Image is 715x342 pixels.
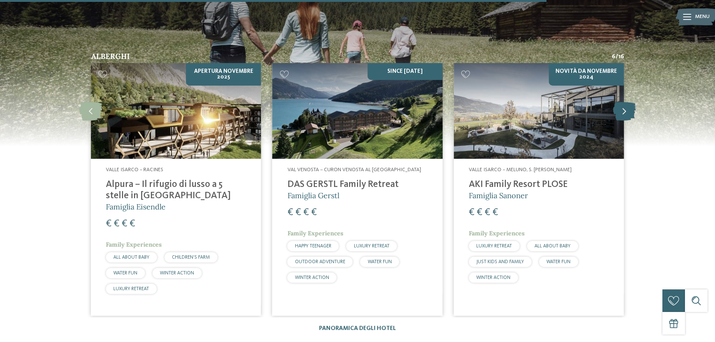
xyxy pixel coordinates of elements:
[113,271,137,276] span: WATER FUN
[476,244,512,249] span: LUXURY RETREAT
[311,208,317,217] span: €
[122,219,127,229] span: €
[272,63,443,316] a: Hotel per neonati in Alto Adige per una vacanza di relax SINCE [DATE] Val Venosta – Curon Venosta...
[477,208,482,217] span: €
[295,259,345,264] span: OUTDOOR ADVENTURE
[319,325,396,331] a: Panoramica degli hotel
[469,167,572,172] span: Valle Isarco – Meluno, S. [PERSON_NAME]
[612,53,616,61] span: 6
[295,208,301,217] span: €
[295,275,329,280] span: WINTER ACTION
[469,208,474,217] span: €
[91,51,130,61] span: Alberghi
[106,241,162,248] span: Family Experiences
[113,286,149,291] span: LUXURY RETREAT
[618,53,624,61] span: 16
[106,202,166,211] span: Famiglia Eisendle
[454,63,624,159] img: Hotel per neonati in Alto Adige per una vacanza di relax
[288,229,343,237] span: Family Experiences
[106,167,163,172] span: Valle Isarco – Racines
[288,208,293,217] span: €
[91,63,261,159] img: Hotel per neonati in Alto Adige per una vacanza di relax
[354,244,390,249] span: LUXURY RETREAT
[454,63,624,316] a: Hotel per neonati in Alto Adige per una vacanza di relax NOVITÀ da novembre 2024 Valle Isarco – M...
[106,219,111,229] span: €
[469,229,525,237] span: Family Experiences
[114,219,119,229] span: €
[113,255,149,260] span: ALL ABOUT BABY
[295,244,331,249] span: HAPPY TEENAGER
[534,244,570,249] span: ALL ABOUT BABY
[272,63,443,159] img: Hotel per neonati in Alto Adige per una vacanza di relax
[160,271,194,276] span: WINTER ACTION
[368,259,392,264] span: WATER FUN
[303,208,309,217] span: €
[469,191,528,200] span: Famiglia Sanoner
[172,255,210,260] span: CHILDREN’S FARM
[469,179,609,190] h4: AKI Family Resort PLOSE
[129,219,135,229] span: €
[288,179,427,190] h4: DAS GERSTL Family Retreat
[616,53,618,61] span: /
[91,63,261,316] a: Hotel per neonati in Alto Adige per una vacanza di relax Apertura novembre 2025 Valle Isarco – Ra...
[485,208,490,217] span: €
[288,191,339,200] span: Famiglia Gerstl
[492,208,498,217] span: €
[106,179,246,202] h4: Alpura – Il rifugio di lusso a 5 stelle in [GEOGRAPHIC_DATA]
[476,275,510,280] span: WINTER ACTION
[288,167,421,172] span: Val Venosta – Curon Venosta al [GEOGRAPHIC_DATA]
[476,259,524,264] span: JUST KIDS AND FAMILY
[546,259,570,264] span: WATER FUN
